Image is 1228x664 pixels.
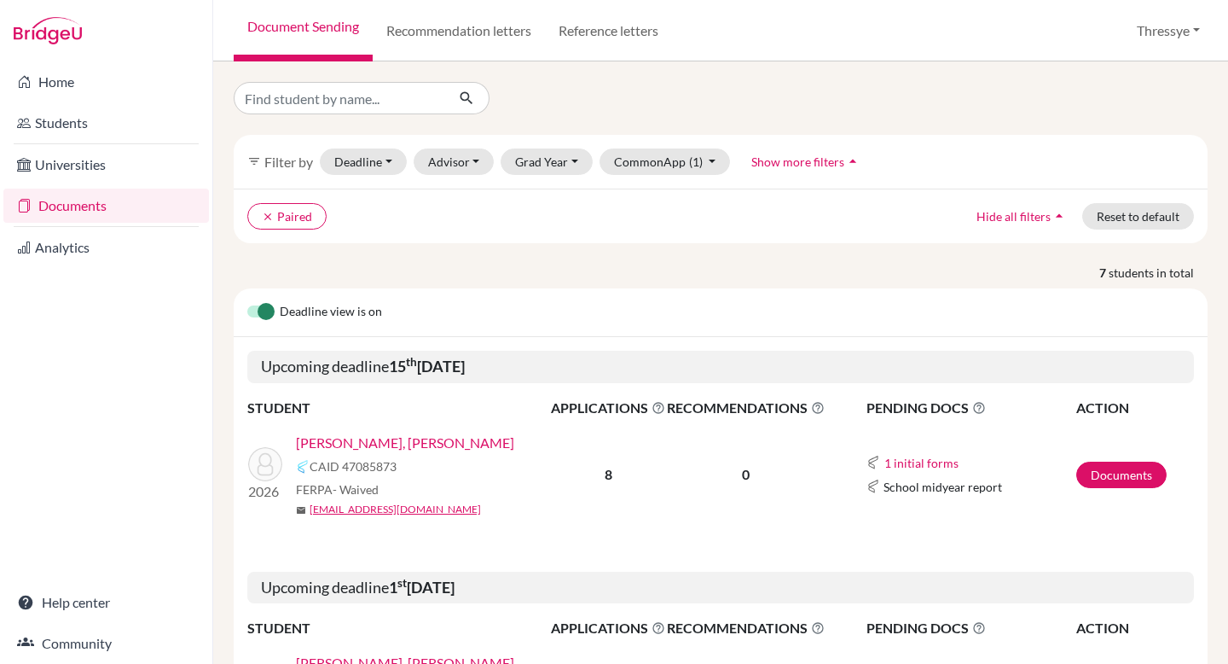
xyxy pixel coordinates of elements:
[667,618,825,638] span: RECOMMENDATIONS
[320,149,407,175] button: Deadline
[3,148,209,182] a: Universities
[397,576,407,590] sup: st
[1076,462,1167,488] a: Documents
[247,572,1194,604] h5: Upcoming deadline
[600,149,731,175] button: CommonApp(1)
[1109,264,1208,282] span: students in total
[3,189,209,223] a: Documents
[296,460,310,474] img: Common App logo
[667,464,825,485] p: 0
[883,453,959,473] button: 1 initial forms
[866,398,1074,418] span: PENDING DOCS
[296,433,514,453] a: [PERSON_NAME], [PERSON_NAME]
[264,154,313,170] span: Filter by
[866,618,1074,638] span: PENDING DOCS
[310,502,481,517] a: [EMAIL_ADDRESS][DOMAIN_NAME]
[1075,397,1194,419] th: ACTION
[1075,617,1194,639] th: ACTION
[883,478,1002,496] span: School midyear report
[296,481,379,498] span: FERPA
[280,302,382,323] span: Deadline view is on
[962,203,1082,230] button: Hide all filtersarrow_drop_up
[551,398,665,418] span: APPLICATIONS
[844,153,861,170] i: arrow_drop_up
[247,351,1194,383] h5: Upcoming deadline
[414,149,495,175] button: Advisor
[1129,15,1208,47] button: Thressye
[605,466,612,482] b: 8
[501,149,593,175] button: Grad Year
[247,203,327,230] button: clearPaired
[689,154,703,169] span: (1)
[389,357,465,376] b: 15 [DATE]
[737,149,876,175] button: Show more filtersarrow_drop_up
[247,154,261,168] i: filter_list
[234,82,445,114] input: Find student by name...
[866,480,880,493] img: Common App logo
[3,65,209,99] a: Home
[1082,203,1194,230] button: Reset to default
[248,481,282,502] p: 2026
[333,482,379,497] span: - Waived
[3,585,209,620] a: Help center
[1099,264,1109,282] strong: 7
[3,626,209,661] a: Community
[551,618,665,638] span: APPLICATIONS
[751,154,844,169] span: Show more filters
[389,578,455,597] b: 1 [DATE]
[247,617,550,639] th: STUDENT
[3,230,209,265] a: Analytics
[248,447,282,481] img: Shawn Wondo, Ezekiel
[14,17,82,44] img: Bridge-U
[866,456,880,469] img: Common App logo
[296,505,306,515] span: mail
[976,209,1051,224] span: Hide all filters
[1051,207,1068,224] i: arrow_drop_up
[406,355,417,369] sup: th
[3,106,209,140] a: Students
[667,398,825,418] span: RECOMMENDATIONS
[262,211,274,223] i: clear
[247,397,550,419] th: STUDENT
[310,457,397,475] span: CAID 47085873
